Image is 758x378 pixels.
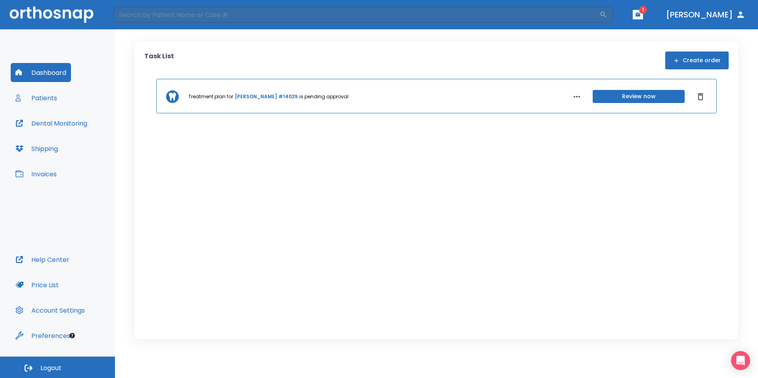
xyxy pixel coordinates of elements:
[665,52,729,69] button: Create order
[188,93,233,100] p: Treatment plan for
[235,93,298,100] a: [PERSON_NAME] #14029
[11,164,61,183] button: Invoices
[593,90,685,103] button: Review now
[11,63,71,82] button: Dashboard
[639,6,647,14] span: 1
[11,301,90,320] button: Account Settings
[113,7,599,23] input: Search by Patient Name or Case #
[11,250,74,269] button: Help Center
[11,326,75,345] button: Preferences
[694,90,707,103] button: Dismiss
[731,351,750,370] div: Open Intercom Messenger
[40,364,61,372] span: Logout
[11,88,62,107] button: Patients
[663,8,748,22] button: [PERSON_NAME]
[299,93,348,100] p: is pending approval
[11,114,92,133] button: Dental Monitoring
[69,332,76,339] div: Tooltip anchor
[11,139,63,158] button: Shipping
[10,6,94,23] img: Orthosnap
[11,275,63,294] button: Price List
[144,52,174,69] p: Task List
